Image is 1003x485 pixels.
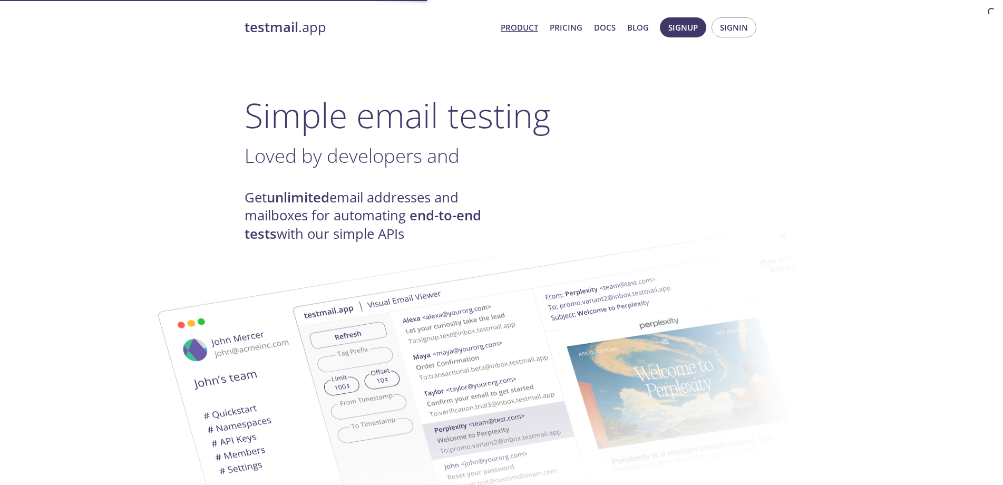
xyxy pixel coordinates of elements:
span: Loved by developers and [245,142,460,169]
a: Pricing [550,21,582,34]
a: Blog [627,21,649,34]
span: Signin [720,21,748,34]
h4: Get email addresses and mailboxes for automating with our simple APIs [245,189,502,243]
a: Docs [594,21,616,34]
button: Signin [712,17,756,37]
h1: Simple email testing [245,95,759,135]
strong: end-to-end tests [245,206,481,242]
strong: testmail [245,18,298,36]
a: testmail.app [245,18,492,36]
button: Signup [660,17,706,37]
a: Product [501,21,538,34]
span: Signup [668,21,698,34]
strong: unlimited [267,188,329,207]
